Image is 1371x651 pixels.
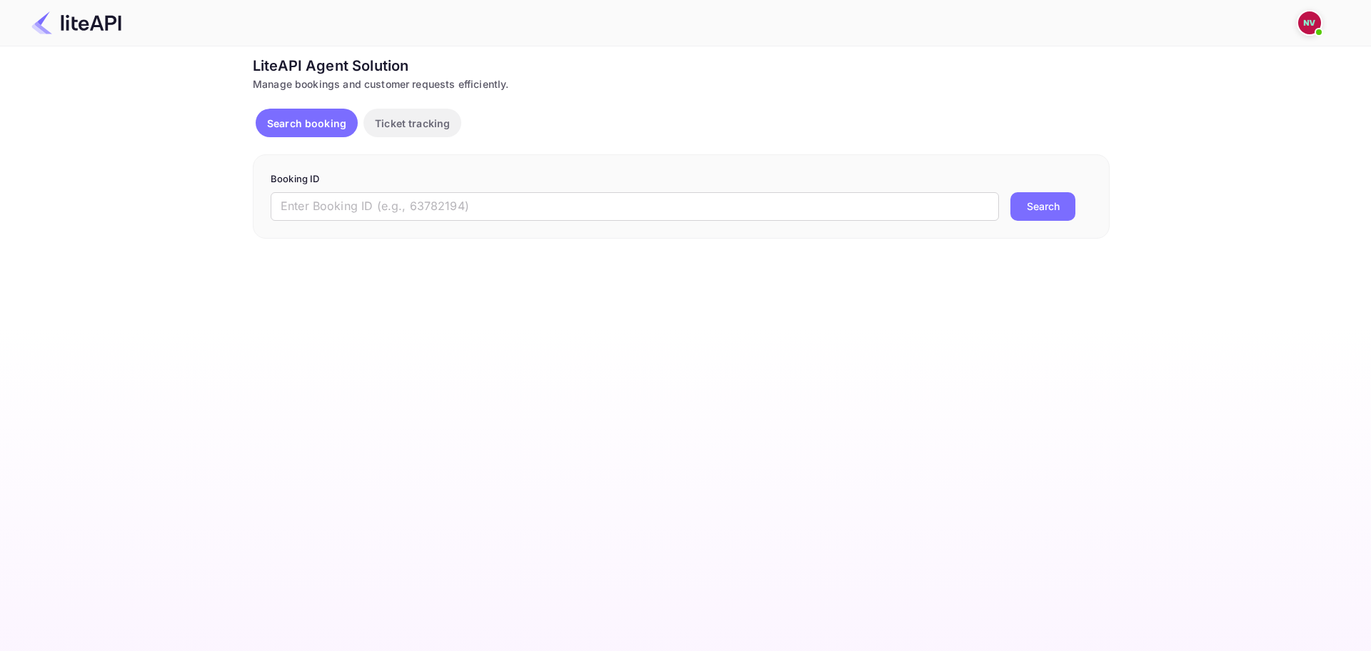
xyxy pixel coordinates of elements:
[267,116,346,131] p: Search booking
[271,192,999,221] input: Enter Booking ID (e.g., 63782194)
[1010,192,1075,221] button: Search
[375,116,450,131] p: Ticket tracking
[1298,11,1321,34] img: Nicholas Valbusa
[253,55,1110,76] div: LiteAPI Agent Solution
[271,172,1092,187] p: Booking ID
[253,76,1110,91] div: Manage bookings and customer requests efficiently.
[31,11,121,34] img: LiteAPI Logo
